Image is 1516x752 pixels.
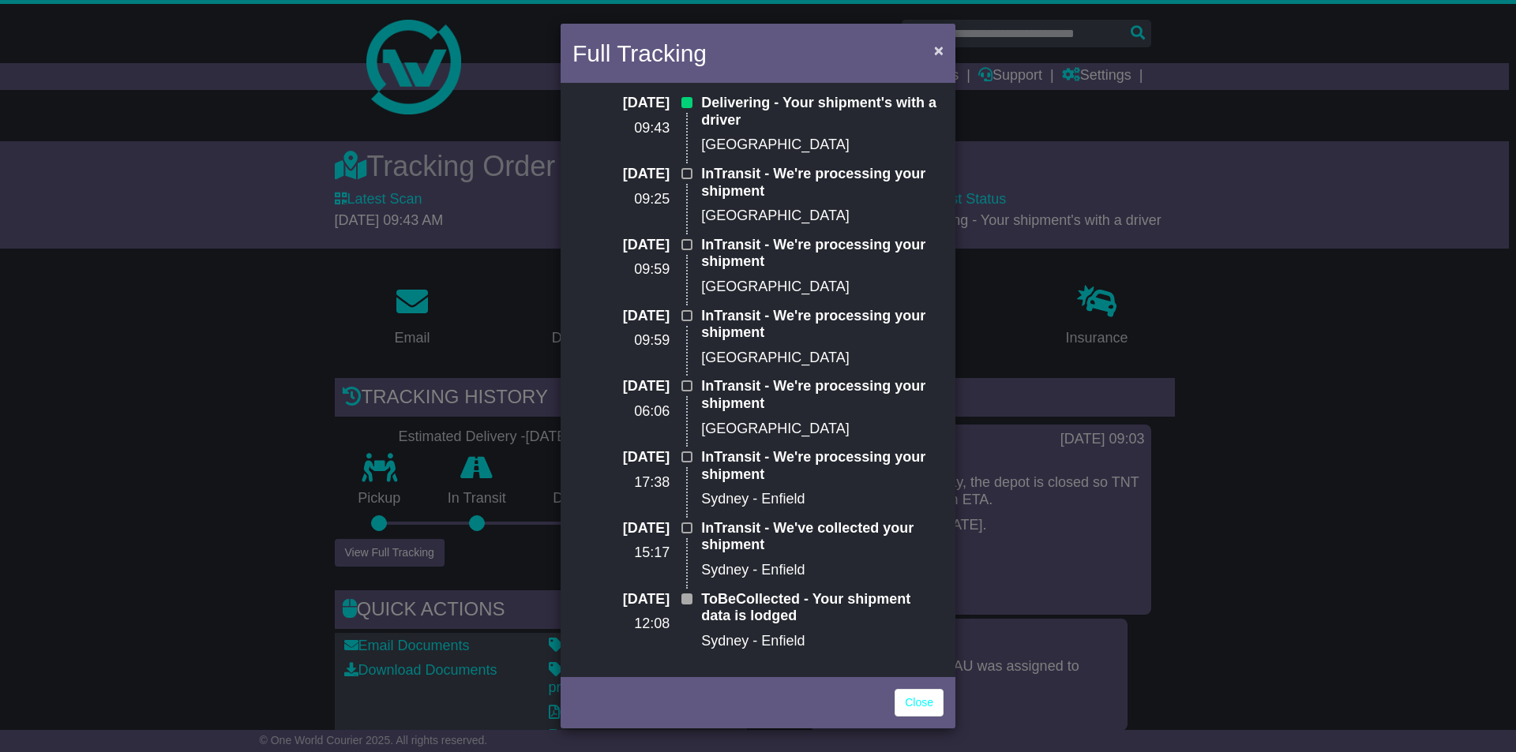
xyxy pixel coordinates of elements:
p: InTransit - We've collected your shipment [701,520,944,554]
a: Close [895,689,944,716]
p: 06:06 [572,403,670,421]
p: [DATE] [572,591,670,608]
p: 17:38 [572,474,670,492]
p: ToBeCollected - Your shipment data is lodged [701,591,944,625]
p: [DATE] [572,166,670,183]
p: 15:17 [572,544,670,562]
p: InTransit - We're processing your shipment [701,237,944,271]
p: 09:25 [572,191,670,208]
p: [DATE] [572,378,670,395]
p: [DATE] [572,449,670,466]
p: [GEOGRAPHIC_DATA] [701,279,944,296]
p: Sydney - Enfield [701,491,944,508]
p: Delivering - Your shipment's with a driver [701,95,944,129]
button: Close [926,34,951,66]
p: 12:08 [572,615,670,633]
p: Sydney - Enfield [701,562,944,579]
p: InTransit - We're processing your shipment [701,378,944,412]
p: [GEOGRAPHIC_DATA] [701,421,944,438]
p: [DATE] [572,237,670,254]
p: InTransit - We're processing your shipment [701,166,944,200]
p: 09:59 [572,261,670,279]
p: Sydney - Enfield [701,633,944,650]
p: InTransit - We're processing your shipment [701,308,944,342]
p: [DATE] [572,95,670,112]
p: 09:59 [572,332,670,350]
p: [GEOGRAPHIC_DATA] [701,350,944,367]
p: InTransit - We're processing your shipment [701,449,944,483]
p: [GEOGRAPHIC_DATA] [701,137,944,154]
span: × [934,41,944,59]
p: 09:43 [572,120,670,137]
p: [GEOGRAPHIC_DATA] [701,208,944,225]
p: [DATE] [572,520,670,537]
p: [DATE] [572,308,670,325]
h4: Full Tracking [572,36,707,71]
